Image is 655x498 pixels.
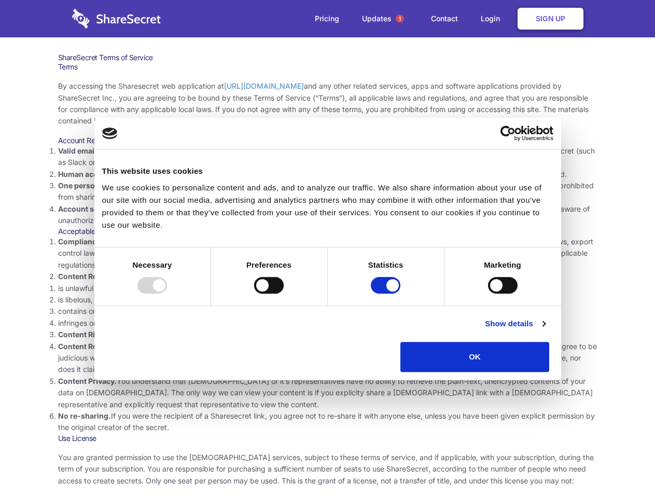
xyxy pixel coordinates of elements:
strong: Content Rights. [58,330,114,339]
li: You are not allowed to share account credentials. Each account is dedicated to the individual who... [58,180,597,203]
a: Contact [421,3,468,35]
li: If you were the recipient of a Sharesecret link, you agree not to re-share it with anyone else, u... [58,410,597,434]
strong: Content Restrictions. [58,272,134,281]
h3: Use License [58,434,597,443]
h3: Terms [58,62,597,72]
span: 1 [396,15,404,23]
strong: Necessary [133,260,172,269]
strong: Marketing [484,260,521,269]
button: OK [400,342,549,372]
a: Usercentrics Cookiebot - opens in a new window [463,126,553,141]
a: [URL][DOMAIN_NAME] [224,81,304,90]
li: You are solely responsible for the content you share on Sharesecret, and with the people you shar... [58,341,597,376]
a: Pricing [304,3,350,35]
strong: One person per account. [58,181,146,190]
strong: Content Privacy. [58,377,117,385]
h3: Acceptable Use [58,227,597,236]
h3: Account Requirements [58,136,597,145]
img: logo [102,128,118,139]
li: You agree NOT to use Sharesecret to upload or share content that: [58,271,597,329]
h1: ShareSecret Terms of Service [58,53,597,62]
div: We use cookies to personalize content and ads, and to analyze our traffic. We also share informat... [102,182,553,231]
div: This website uses cookies [102,165,553,177]
li: You agree that you will use Sharesecret only to secure and share content that you have the right ... [58,329,597,340]
li: contains or installs any active malware or exploits, or uses our platform for exploit delivery (s... [58,306,597,317]
strong: Valid email. [58,146,99,155]
a: Show details [485,317,545,330]
li: You must provide a valid email address, either directly, or through approved third-party integrat... [58,145,597,169]
li: Only human beings may create accounts. “Bot” accounts — those created by software, in an automate... [58,169,597,180]
strong: Account security. [58,204,121,213]
li: You are responsible for your own account security, including the security of your Sharesecret acc... [58,203,597,227]
strong: Preferences [246,260,291,269]
li: You understand that [DEMOGRAPHIC_DATA] or it’s representatives have no ability to retrieve the pl... [58,376,597,410]
p: You are granted permission to use the [DEMOGRAPHIC_DATA] services, subject to these terms of serv... [58,452,597,487]
li: Your use of the Sharesecret must not violate any applicable laws, including copyright or trademar... [58,236,597,271]
li: is libelous, defamatory, or fraudulent [58,294,597,306]
a: Login [470,3,515,35]
strong: Content Responsibility. [58,342,141,351]
p: By accessing the Sharesecret web application at and any other related services, apps and software... [58,80,597,127]
img: logo-wordmark-white-trans-d4663122ce5f474addd5e946df7df03e33cb6a1c49d2221995e7729f52c070b2.svg [72,9,161,29]
strong: No re-sharing. [58,411,111,420]
strong: Human accounts. [58,170,121,178]
li: is unlawful or promotes unlawful activities [58,283,597,294]
strong: Compliance with local laws and regulations. [58,237,215,246]
strong: Statistics [368,260,403,269]
iframe: Drift Widget Chat Controller [603,446,643,486]
li: infringes on any proprietary right of any party, including patent, trademark, trade secret, copyr... [58,317,597,329]
a: Sign Up [518,8,583,30]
